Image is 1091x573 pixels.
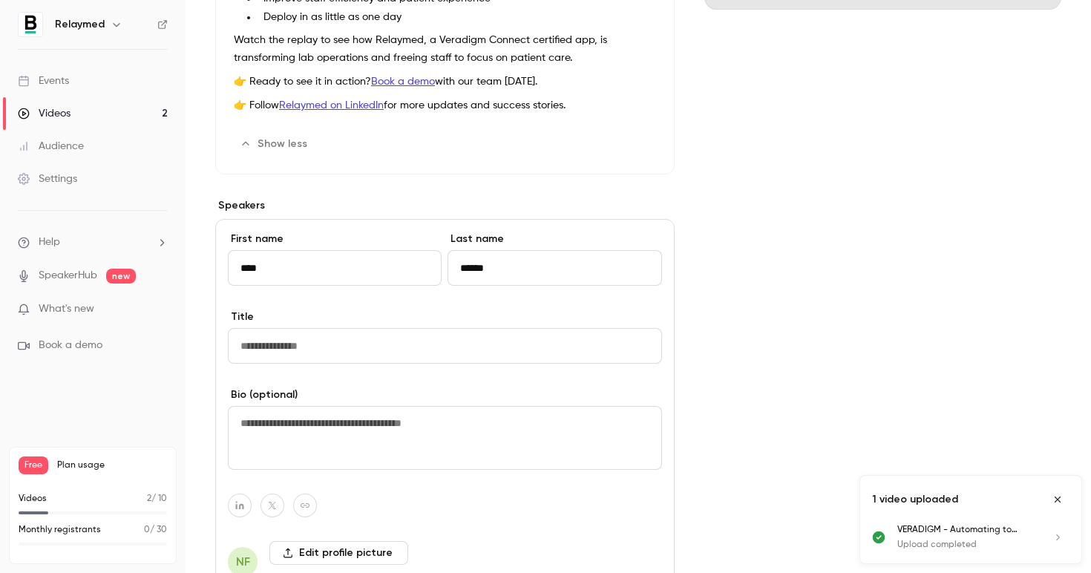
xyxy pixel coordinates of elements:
p: 👉 Follow for more updates and success stories. [234,96,656,114]
span: Free [19,456,48,474]
li: help-dropdown-opener [18,235,168,250]
p: / 30 [144,523,167,537]
div: Events [18,73,69,88]
li: Deploy in as little as one day [258,10,656,25]
div: Audience [18,139,84,154]
p: Watch the replay to see how Relaymed, a Veradigm Connect certified app, is transforming lab opera... [234,31,656,67]
p: / 10 [147,492,167,505]
span: What's new [39,301,94,317]
ul: Uploads list [860,523,1081,563]
p: VERADIGM - Automating to Remove Human Error_ How Connected Workflows Can Transform Your Practice (1) [897,523,1034,537]
a: VERADIGM - Automating to Remove Human Error_ How Connected Workflows Can Transform Your Practice ... [897,523,1069,551]
span: 2 [147,494,151,503]
div: Settings [18,171,77,186]
label: Title [228,310,662,324]
p: Monthly registrants [19,523,101,537]
div: Videos [18,106,71,121]
span: new [106,269,136,284]
span: Help [39,235,60,250]
p: 1 video uploaded [872,492,958,507]
label: Edit profile picture [269,541,408,565]
label: Bio (optional) [228,387,662,402]
label: First name [228,232,442,246]
p: Upload completed [897,538,1034,551]
p: 👉 Ready to see it in action? with our team [DATE]. [234,73,656,91]
a: Relaymed on LinkedIn [279,100,384,111]
span: Book a demo [39,338,102,353]
label: Speakers [215,198,675,213]
p: Videos [19,492,47,505]
span: NF [236,553,250,571]
span: 0 [144,525,150,534]
a: Book a demo [371,76,435,87]
button: Show less [234,132,316,156]
a: SpeakerHub [39,268,97,284]
h6: Relaymed [55,17,105,32]
span: Plan usage [57,459,167,471]
button: Close uploads list [1046,488,1069,511]
label: Last name [448,232,661,246]
img: Relaymed [19,13,42,36]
